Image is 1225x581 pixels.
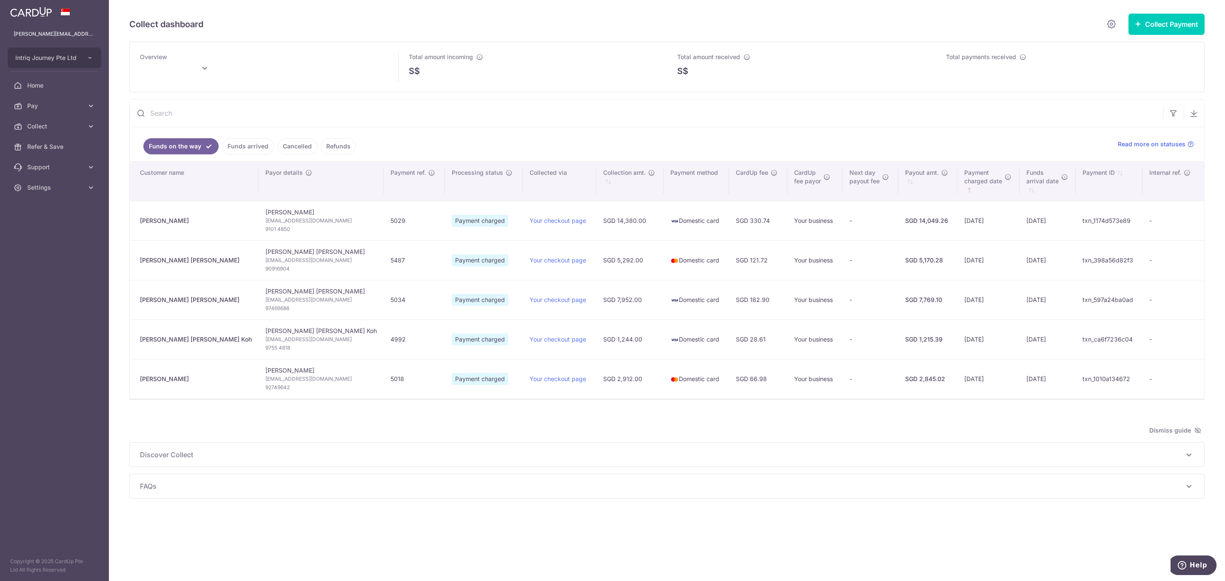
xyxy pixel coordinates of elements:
td: Domestic card [664,201,729,240]
p: Discover Collect [140,450,1194,460]
span: Payout amt. [905,168,939,177]
a: Your checkout page [530,375,586,382]
td: Your business [787,240,843,280]
span: [EMAIL_ADDRESS][DOMAIN_NAME] [265,375,377,383]
span: Support [27,163,83,171]
span: Collection amt. [603,168,646,177]
td: [DATE] [957,201,1020,240]
span: 92749642 [265,383,377,392]
th: Payout amt. : activate to sort column ascending [898,162,957,201]
span: Settings [27,183,83,192]
span: Payment charged [452,254,508,266]
span: Payment charged [452,333,508,345]
th: Customer name [130,162,259,201]
th: Collected via [523,162,596,201]
td: 5029 [384,201,445,240]
td: 5018 [384,359,445,399]
span: [EMAIL_ADDRESS][DOMAIN_NAME] [265,335,377,344]
td: [DATE] [1020,359,1076,399]
td: Your business [787,201,843,240]
td: SGD 2,912.00 [596,359,664,399]
td: - [1142,201,1204,240]
td: SGD 121.72 [729,240,787,280]
td: [PERSON_NAME] [259,201,384,240]
th: Processing status [445,162,523,201]
td: SGD 66.98 [729,359,787,399]
th: Payment method [664,162,729,201]
th: Collection amt. : activate to sort column ascending [596,162,664,201]
img: mastercard-sm-87a3fd1e0bddd137fecb07648320f44c262e2538e7db6024463105ddbc961eb2.png [670,256,679,265]
td: 4992 [384,319,445,359]
span: Payment ref. [390,168,426,177]
td: - [1142,319,1204,359]
td: 5034 [384,280,445,319]
td: - [1142,280,1204,319]
span: Processing status [452,168,503,177]
span: Payment charged date [964,168,1002,185]
td: txn_1010a134672 [1076,359,1143,399]
iframe: Opens a widget where you can find more information [1171,555,1216,577]
td: SGD 5,292.00 [596,240,664,280]
span: Refer & Save [27,142,83,151]
a: Funds on the way [143,138,219,154]
span: Total payments received [946,53,1016,60]
span: Total amount incoming [409,53,473,60]
td: [DATE] [957,240,1020,280]
span: Intriq Journey Pte Ltd [15,54,78,62]
h5: Collect dashboard [129,17,203,31]
span: Help [19,6,37,14]
td: [DATE] [1020,240,1076,280]
th: Payment ID: activate to sort column ascending [1076,162,1143,201]
td: txn_ca6f7236c04 [1076,319,1143,359]
td: [DATE] [1020,201,1076,240]
span: FAQs [140,481,1184,491]
td: Your business [787,319,843,359]
td: [DATE] [1020,319,1076,359]
span: Overview [140,53,167,60]
span: [EMAIL_ADDRESS][DOMAIN_NAME] [265,256,377,265]
td: 5487 [384,240,445,280]
td: SGD 14,380.00 [596,201,664,240]
td: SGD 330.74 [729,201,787,240]
td: SGD 1,244.00 [596,319,664,359]
div: [PERSON_NAME] [140,375,252,383]
span: Dismiss guide [1149,425,1201,436]
a: Your checkout page [530,217,586,224]
a: Refunds [321,138,356,154]
td: txn_597a24ba0ad [1076,280,1143,319]
span: CardUp fee [736,168,768,177]
a: Cancelled [277,138,317,154]
td: Domestic card [664,319,729,359]
td: SGD 7,952.00 [596,280,664,319]
div: [PERSON_NAME] [PERSON_NAME] [140,296,252,304]
td: - [843,240,898,280]
img: visa-sm-192604c4577d2d35970c8ed26b86981c2741ebd56154ab54ad91a526f0f24972.png [670,336,679,344]
th: Paymentcharged date : activate to sort column ascending [957,162,1020,201]
span: 9101 4850 [265,225,377,234]
a: Your checkout page [530,296,586,303]
td: [PERSON_NAME] [PERSON_NAME] [259,240,384,280]
span: Pay [27,102,83,110]
button: Collect Payment [1128,14,1205,35]
span: Home [27,81,83,90]
th: Payor details [259,162,384,201]
span: Funds arrival date [1026,168,1059,185]
span: S$ [677,65,688,77]
span: Payment charged [452,373,508,385]
span: CardUp fee payor [794,168,821,185]
div: SGD 7,769.10 [905,296,951,304]
div: SGD 1,215.39 [905,335,951,344]
td: txn_398a56d82f3 [1076,240,1143,280]
span: [EMAIL_ADDRESS][DOMAIN_NAME] [265,296,377,304]
span: Payment charged [452,294,508,306]
div: [PERSON_NAME] [140,216,252,225]
td: [PERSON_NAME] [PERSON_NAME] Koh [259,319,384,359]
img: CardUp [10,7,52,17]
a: Your checkout page [530,336,586,343]
td: Your business [787,359,843,399]
span: Payor details [265,168,303,177]
span: S$ [409,65,420,77]
div: SGD 14,049.26 [905,216,951,225]
td: [DATE] [1020,280,1076,319]
p: [PERSON_NAME][EMAIL_ADDRESS][DOMAIN_NAME] [14,30,95,38]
